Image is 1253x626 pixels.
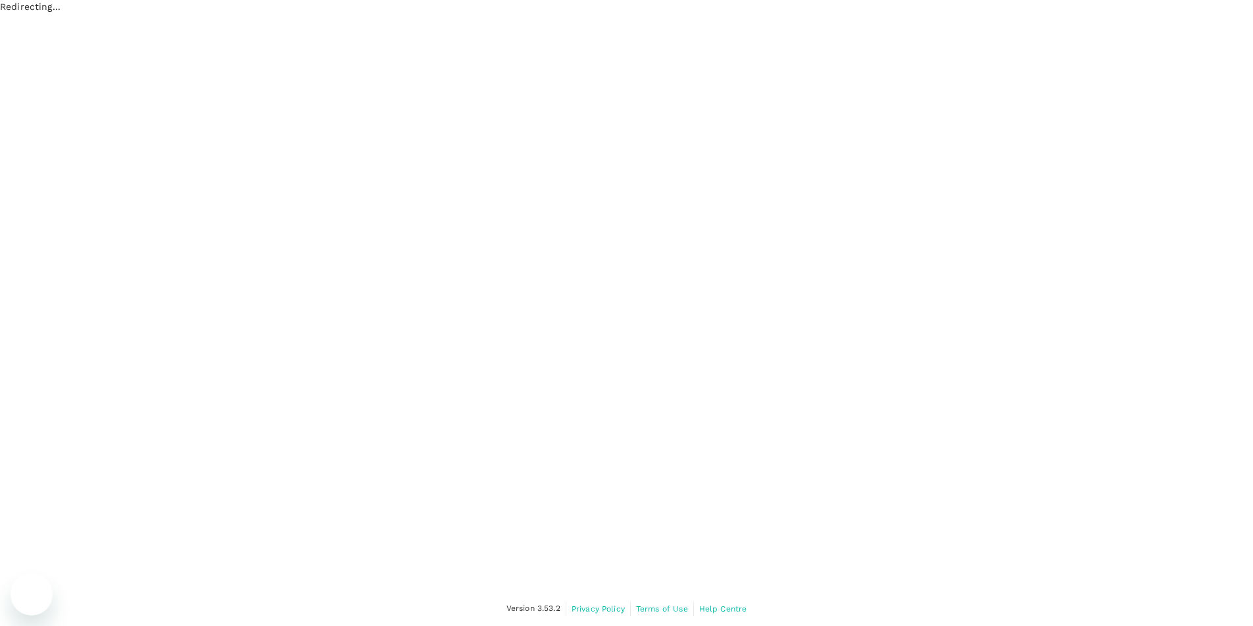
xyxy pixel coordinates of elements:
[506,602,560,615] span: Version 3.53.2
[572,604,625,613] span: Privacy Policy
[699,602,747,616] a: Help Centre
[11,573,53,615] iframe: Button to launch messaging window
[636,602,688,616] a: Terms of Use
[572,602,625,616] a: Privacy Policy
[699,604,747,613] span: Help Centre
[636,604,688,613] span: Terms of Use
